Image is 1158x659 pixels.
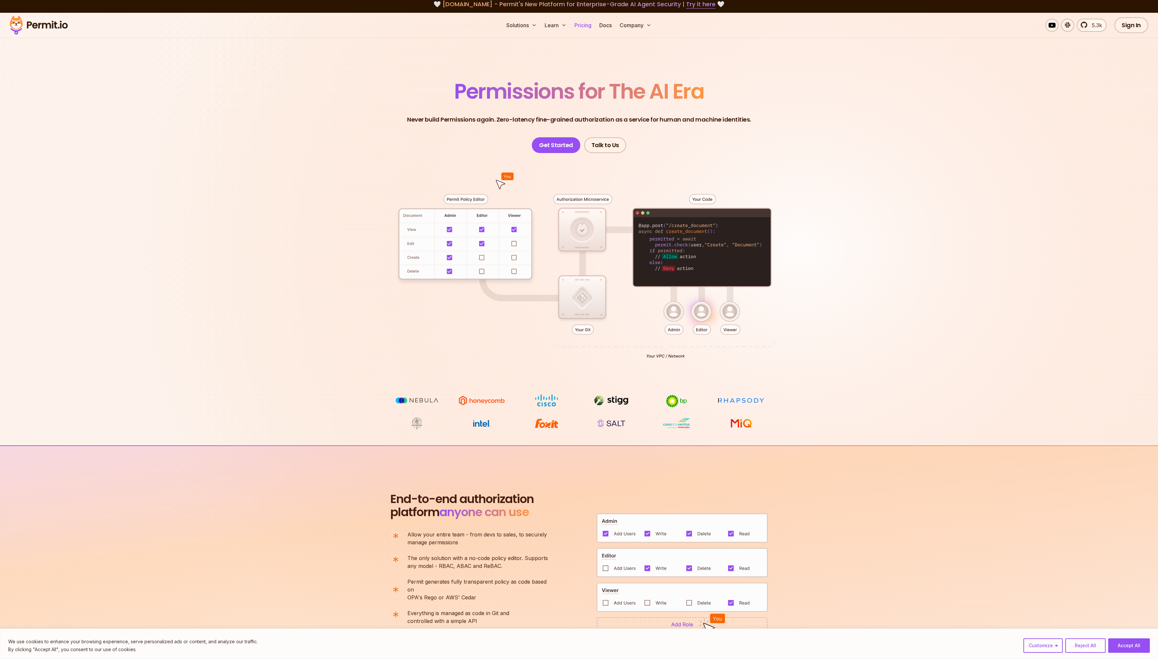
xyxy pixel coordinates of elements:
[587,394,636,407] img: Stigg
[454,77,704,106] span: Permissions for The AI Era
[407,554,548,562] span: The only solution with a no-code policy editor. Supports
[587,417,636,430] img: salt
[8,638,258,646] p: We use cookies to enhance your browsing experience, serve personalized ads or content, and analyz...
[532,137,580,153] a: Get Started
[7,14,71,36] img: Permit logo
[1023,638,1063,653] button: Customize
[439,504,529,520] span: anyone can use
[457,394,506,407] img: Honeycomb
[617,19,654,32] button: Company
[407,554,548,570] p: any model - RBAC, ABAC and ReBAC.
[407,115,751,124] p: Never build Permissions again. Zero-latency fine-grained authorization as a service for human and...
[717,394,766,407] img: Rhapsody Health
[542,19,569,32] button: Learn
[390,493,534,519] h2: platform
[407,531,547,538] span: Allow your entire team - from devs to sales, to securely
[1077,19,1107,32] a: 5.3k
[407,578,553,601] p: OPA's Rego or AWS' Cedar
[597,19,614,32] a: Docs
[652,417,701,430] img: Casa dos Ventos
[407,531,547,546] p: manage permissions
[457,417,506,430] img: Intel
[392,394,441,407] img: Nebula
[392,417,441,430] img: Maricopa County Recorder\'s Office
[407,609,509,625] p: controlled with a simple API
[572,19,594,32] a: Pricing
[1108,638,1150,653] button: Accept All
[8,646,258,653] p: By clicking "Accept All", you consent to our use of cookies.
[522,394,571,407] img: Cisco
[407,609,509,617] span: Everything is managed as code in Git and
[652,394,701,408] img: bp
[1088,21,1102,29] span: 5.3k
[1065,638,1106,653] button: Reject All
[584,137,626,153] a: Talk to Us
[504,19,539,32] button: Solutions
[1114,17,1148,33] a: Sign In
[522,417,571,430] img: Foxit
[719,418,763,429] img: MIQ
[407,578,553,593] span: Permit generates fully transparent policy as code based on
[390,493,534,506] span: End-to-end authorization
